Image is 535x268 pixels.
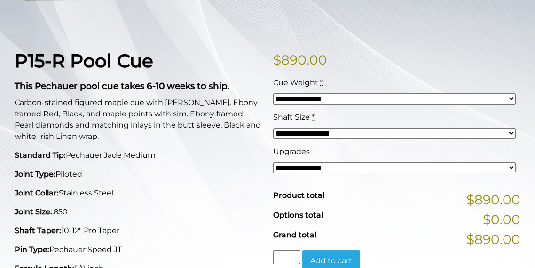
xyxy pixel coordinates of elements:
[273,211,323,219] span: Options total
[483,210,520,229] span: $0.00
[466,190,520,210] span: $890.00
[15,81,229,91] strong: This Pechauer pool cue takes 6-10 weeks to ship.
[312,113,315,122] abbr: required
[15,49,153,72] strong: P15-R Pool Cue
[466,229,520,249] span: $890.00
[273,230,316,239] span: Grand total
[15,244,262,255] p: Pechauer Speed JT
[15,188,59,197] strong: Joint Collar:
[15,169,262,180] p: Piloted
[273,113,310,122] span: Shaft Size
[15,245,49,254] strong: Pin Type:
[15,97,262,142] p: Carbon-stained figured maple cue with [PERSON_NAME]. Ebony framed Red, Black, and maple points wi...
[273,191,324,200] span: Product total
[15,170,55,179] strong: Joint Type:
[273,52,281,68] span: $
[273,52,327,68] bdi: 890.00
[15,206,262,218] p: .850
[15,207,52,216] strong: Joint Size:
[273,250,300,264] input: Product quantity
[15,150,262,161] p: Pechauer Jade Medium
[15,225,262,236] p: 10-12" Pro Taper
[15,151,66,160] strong: Standard Tip:
[273,78,318,87] span: Cue Weight
[273,147,310,156] span: Upgrades
[15,226,61,235] strong: Shaft Taper:
[15,187,262,199] p: Stainless Steel
[320,78,323,87] abbr: required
